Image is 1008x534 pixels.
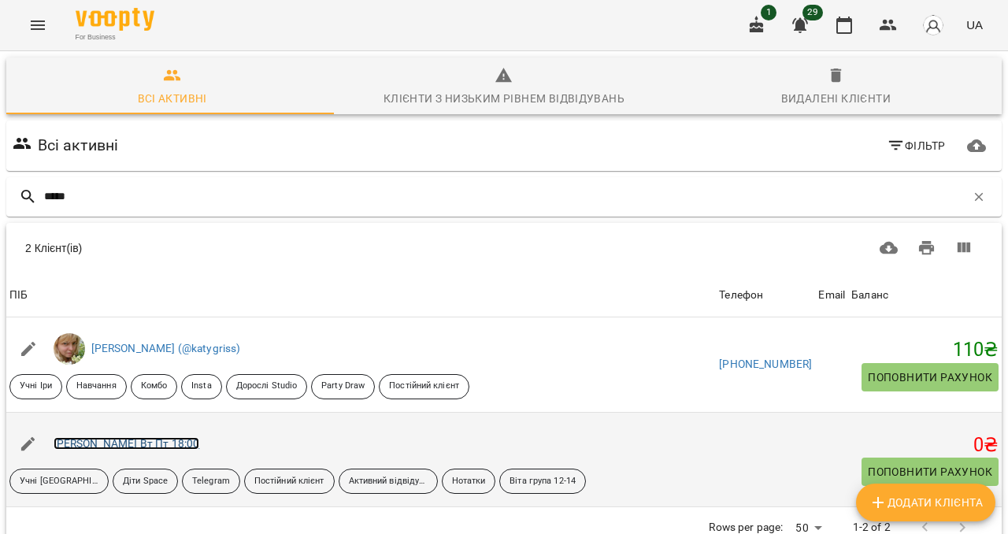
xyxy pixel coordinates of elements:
[452,475,486,488] p: Нотатки
[442,469,496,494] div: Нотатки
[922,14,944,36] img: avatar_s.png
[862,458,999,486] button: Поповнити рахунок
[781,89,891,108] div: Видалені клієнти
[182,469,240,494] div: Telegram
[9,286,28,305] div: ПІБ
[226,374,307,399] div: Дорослі Studio
[191,380,212,393] p: Insta
[321,380,365,393] p: Party Draw
[851,338,999,362] h5: 110 ₴
[9,469,109,494] div: Учні [GEOGRAPHIC_DATA]
[244,469,335,494] div: Постійний клієнт
[20,475,98,488] p: Учні [GEOGRAPHIC_DATA]
[851,286,888,305] div: Sort
[254,475,324,488] p: Постійний клієнт
[818,286,845,305] div: Sort
[339,469,438,494] div: Активний відвідувач
[719,286,763,305] div: Sort
[851,286,888,305] div: Баланс
[510,475,576,488] p: Віта група 12-14
[349,475,428,488] p: Активний відвідувач
[856,484,995,521] button: Додати клієнта
[181,374,222,399] div: Insta
[379,374,469,399] div: Постійний клієнт
[389,380,459,393] p: Постійний клієнт
[76,8,154,31] img: Voopty Logo
[76,32,154,43] span: For Business
[719,358,812,370] a: [PHONE_NUMBER]
[236,380,297,393] p: Дорослі Studio
[761,5,776,20] span: 1
[54,437,200,450] a: [PERSON_NAME] Вт Пт 18:00
[868,462,992,481] span: Поповнити рахунок
[141,380,168,393] p: Комбо
[20,380,52,393] p: Учні Іри
[6,223,1002,273] div: Table Toolbar
[311,374,375,399] div: Party Draw
[960,10,989,39] button: UA
[66,374,127,399] div: Навчання
[192,475,230,488] p: Telegram
[869,493,983,512] span: Додати клієнта
[862,363,999,391] button: Поповнити рахунок
[9,286,28,305] div: Sort
[138,89,207,108] div: Всі активні
[19,6,57,44] button: Menu
[499,469,586,494] div: Віта група 12-14
[719,286,812,305] span: Телефон
[851,286,999,305] span: Баланс
[868,368,992,387] span: Поповнити рахунок
[113,469,178,494] div: Діти Space
[38,133,119,158] h6: Всі активні
[966,17,983,33] span: UA
[887,136,946,155] span: Фільтр
[908,229,946,267] button: Друк
[945,229,983,267] button: Вигляд колонок
[880,132,952,160] button: Фільтр
[76,380,117,393] p: Навчання
[25,240,476,256] div: 2 Клієнт(ів)
[851,433,999,458] h5: 0 ₴
[9,286,713,305] span: ПІБ
[91,342,241,354] a: [PERSON_NAME] (@katygriss)
[131,374,178,399] div: Комбо
[802,5,823,20] span: 29
[384,89,624,108] div: Клієнти з низьким рівнем відвідувань
[123,475,168,488] p: Діти Space
[870,229,908,267] button: Завантажити CSV
[719,286,763,305] div: Телефон
[818,286,845,305] div: Email
[9,374,62,399] div: Учні Іри
[54,333,85,365] img: c8b87e90fce4d3892c4d826634b6e5af.jpeg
